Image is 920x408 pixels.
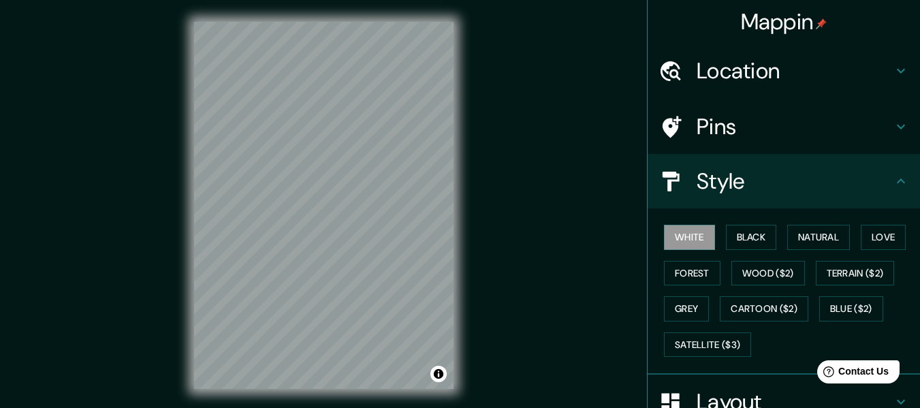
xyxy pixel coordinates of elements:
[697,113,893,140] h4: Pins
[861,225,906,250] button: Love
[816,261,895,286] button: Terrain ($2)
[664,296,709,321] button: Grey
[816,18,827,29] img: pin-icon.png
[741,8,827,35] h4: Mappin
[664,332,751,358] button: Satellite ($3)
[664,261,720,286] button: Forest
[731,261,805,286] button: Wood ($2)
[194,22,454,389] canvas: Map
[697,57,893,84] h4: Location
[648,99,920,154] div: Pins
[726,225,777,250] button: Black
[648,44,920,98] div: Location
[697,168,893,195] h4: Style
[799,355,905,393] iframe: Help widget launcher
[430,366,447,382] button: Toggle attribution
[819,296,883,321] button: Blue ($2)
[787,225,850,250] button: Natural
[664,225,715,250] button: White
[720,296,808,321] button: Cartoon ($2)
[648,154,920,208] div: Style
